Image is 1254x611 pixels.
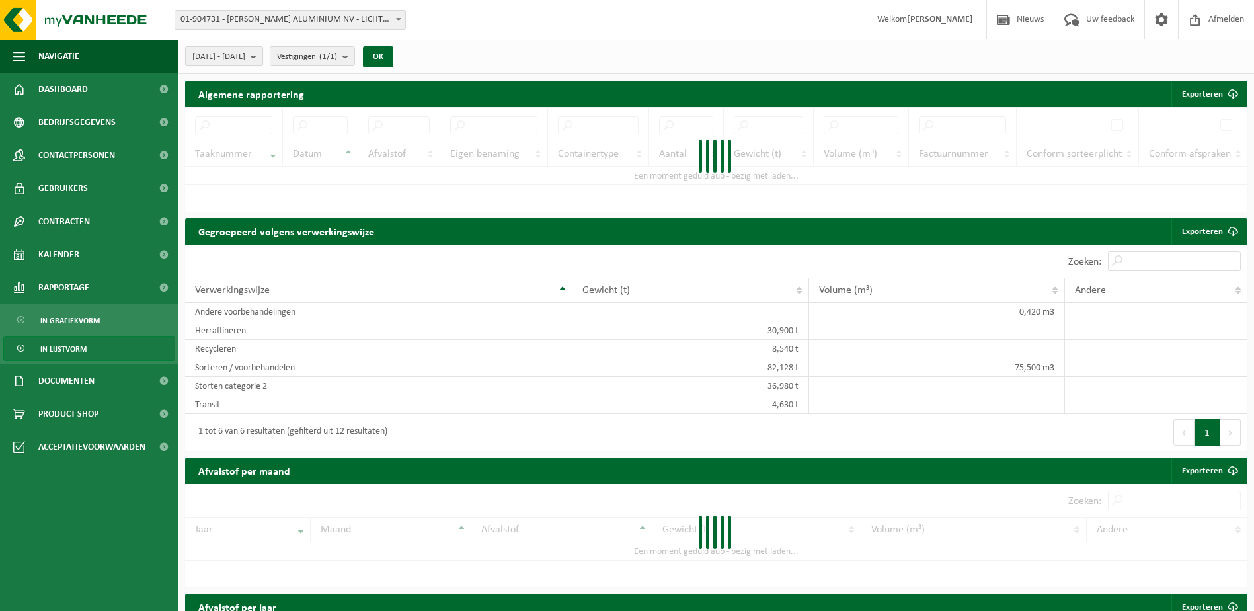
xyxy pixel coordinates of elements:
td: Recycleren [185,340,572,358]
a: In lijstvorm [3,336,175,361]
span: In grafiekvorm [40,308,100,333]
count: (1/1) [319,52,337,61]
span: Dashboard [38,73,88,106]
h2: Afvalstof per maand [185,458,303,483]
td: Transit [185,395,572,414]
span: Andere [1075,285,1106,296]
td: Andere voorbehandelingen [185,303,572,321]
td: Storten categorie 2 [185,377,572,395]
td: 82,128 t [572,358,809,377]
span: Vestigingen [277,47,337,67]
button: Exporteren [1171,81,1246,107]
h2: Algemene rapportering [185,81,317,107]
td: Herraffineren [185,321,572,340]
span: Rapportage [38,271,89,304]
button: Previous [1173,419,1195,446]
td: 75,500 m3 [809,358,1064,377]
span: Navigatie [38,40,79,73]
span: Bedrijfsgegevens [38,106,116,139]
span: In lijstvorm [40,337,87,362]
td: 8,540 t [572,340,809,358]
strong: [PERSON_NAME] [907,15,973,24]
span: Gebruikers [38,172,88,205]
a: Exporteren [1171,218,1246,245]
h2: Gegroepeerd volgens verwerkingswijze [185,218,387,244]
td: 36,980 t [572,377,809,395]
span: Verwerkingswijze [195,285,270,296]
span: Documenten [38,364,95,397]
button: OK [363,46,393,67]
button: [DATE] - [DATE] [185,46,263,66]
span: Contracten [38,205,90,238]
span: Gewicht (t) [582,285,630,296]
span: 01-904731 - REMI CLAEYS ALUMINIUM NV - LICHTERVELDE [175,11,405,29]
span: 01-904731 - REMI CLAEYS ALUMINIUM NV - LICHTERVELDE [175,10,406,30]
td: 4,630 t [572,395,809,414]
td: 0,420 m3 [809,303,1064,321]
span: Product Shop [38,397,98,430]
button: Vestigingen(1/1) [270,46,355,66]
td: Sorteren / voorbehandelen [185,358,572,377]
button: Next [1220,419,1241,446]
span: Acceptatievoorwaarden [38,430,145,464]
span: Kalender [38,238,79,271]
span: [DATE] - [DATE] [192,47,245,67]
td: 30,900 t [572,321,809,340]
a: In grafiekvorm [3,307,175,333]
span: Volume (m³) [819,285,873,296]
button: 1 [1195,419,1220,446]
div: 1 tot 6 van 6 resultaten (gefilterd uit 12 resultaten) [192,421,387,444]
label: Zoeken: [1068,257,1101,267]
a: Exporteren [1171,458,1246,484]
span: Contactpersonen [38,139,115,172]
